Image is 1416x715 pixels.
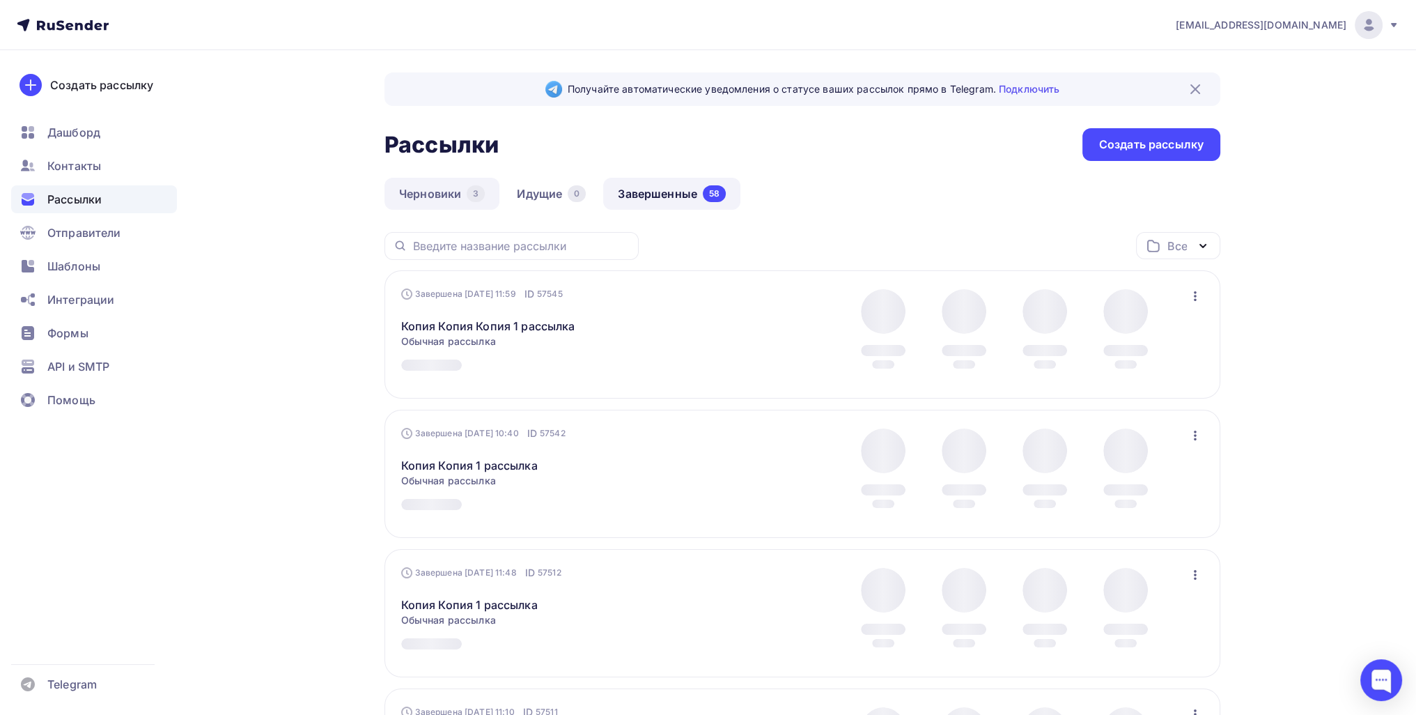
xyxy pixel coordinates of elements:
div: Создать рассылку [1099,137,1204,153]
span: Telegram [47,676,97,693]
a: Копия Копия Копия 1 рассылка [401,318,575,335]
a: Формы [11,319,177,347]
a: [EMAIL_ADDRESS][DOMAIN_NAME] [1176,11,1399,39]
span: Шаблоны [47,258,100,275]
span: 57512 [538,566,561,580]
span: Интеграции [47,291,114,308]
a: Отправители [11,219,177,247]
span: API и SMTP [47,358,109,375]
div: 58 [703,185,726,202]
a: Дашборд [11,118,177,146]
span: Отправители [47,224,121,241]
span: [EMAIL_ADDRESS][DOMAIN_NAME] [1176,18,1346,32]
span: ID [524,287,534,301]
div: Все [1167,238,1187,254]
div: Создать рассылку [50,77,153,93]
a: Завершенные58 [603,178,740,210]
div: Завершена [DATE] 11:59 [401,287,563,301]
span: 57545 [537,287,563,301]
div: Завершена [DATE] 10:40 [401,426,566,440]
a: Подключить [999,83,1059,95]
span: Рассылки [47,191,102,208]
a: Идущие0 [502,178,600,210]
span: Помощь [47,392,95,408]
a: Копия Копия 1 рассылка [401,457,538,474]
span: Формы [47,325,88,341]
span: ID [527,426,537,440]
a: Рассылки [11,185,177,213]
a: Черновики3 [384,178,499,210]
span: ID [525,566,535,580]
a: Шаблоны [11,252,177,280]
span: 57542 [540,426,566,440]
span: Дашборд [47,124,100,141]
span: Контакты [47,157,101,174]
button: Все [1136,232,1220,259]
img: Telegram [545,81,562,98]
span: Обычная рассылка [401,474,496,488]
h2: Рассылки [384,131,499,159]
span: Обычная рассылка [401,335,496,348]
div: 0 [568,185,586,202]
div: Завершена [DATE] 11:48 [401,566,561,580]
span: Обычная рассылка [401,613,496,627]
a: Копия Копия 1 рассылка [401,597,538,613]
div: 3 [467,185,485,202]
input: Введите название рассылки [413,238,630,254]
a: Контакты [11,152,177,180]
span: Получайте автоматические уведомления о статусе ваших рассылок прямо в Telegram. [568,82,1059,96]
